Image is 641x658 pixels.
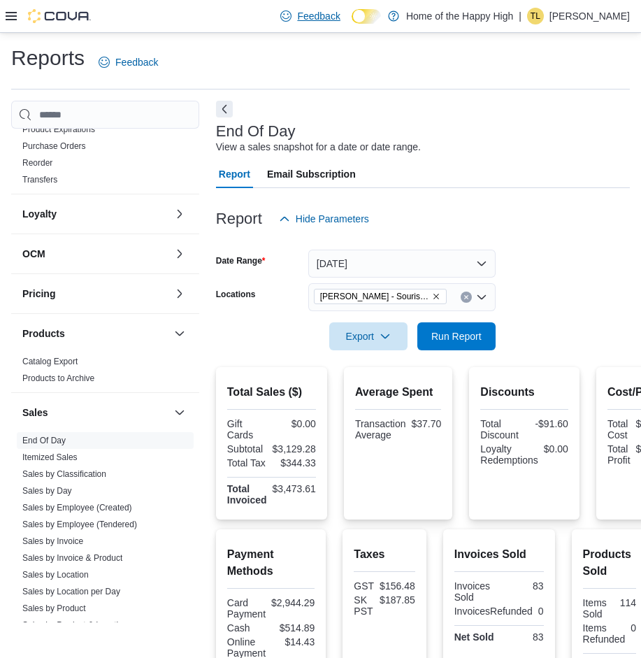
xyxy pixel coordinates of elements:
[22,502,132,513] span: Sales by Employee (Created)
[22,620,128,631] span: Sales by Product & Location
[22,469,106,480] span: Sales by Classification
[22,452,78,462] a: Itemized Sales
[216,101,233,117] button: Next
[93,48,164,76] a: Feedback
[171,404,188,421] button: Sales
[22,406,48,420] h3: Sales
[549,8,630,24] p: [PERSON_NAME]
[271,597,315,608] div: $2,944.29
[22,603,86,613] a: Sales by Product
[227,483,267,506] strong: Total Invoiced
[267,160,356,188] span: Email Subscription
[171,285,188,302] button: Pricing
[432,292,440,301] button: Remove Estevan - Souris Avenue - Fire & Flower from selection in this group
[22,503,132,513] a: Sales by Employee (Created)
[22,327,65,341] h3: Products
[227,457,269,469] div: Total Tax
[583,546,637,580] h2: Products Sold
[227,546,315,580] h2: Payment Methods
[219,160,250,188] span: Report
[227,622,268,634] div: Cash
[308,250,496,278] button: [DATE]
[519,8,521,24] p: |
[22,469,106,479] a: Sales by Classification
[216,140,421,155] div: View a sales snapshot for a date or date range.
[22,603,86,614] span: Sales by Product
[22,207,168,221] button: Loyalty
[502,580,544,592] div: 83
[406,8,513,24] p: Home of the Happy High
[216,123,296,140] h3: End Of Day
[454,546,544,563] h2: Invoices Sold
[22,520,137,529] a: Sales by Employee (Tendered)
[297,9,340,23] span: Feedback
[171,245,188,262] button: OCM
[612,597,636,608] div: 114
[354,546,415,563] h2: Taxes
[171,325,188,342] button: Products
[22,158,52,168] a: Reorder
[22,175,57,185] a: Transfers
[22,141,86,151] a: Purchase Orders
[22,486,72,496] a: Sales by Day
[431,329,482,343] span: Run Report
[22,406,168,420] button: Sales
[22,569,89,580] span: Sales by Location
[227,418,269,441] div: Gift Cards
[22,536,83,546] a: Sales by Invoice
[273,205,375,233] button: Hide Parameters
[22,157,52,169] span: Reorder
[11,44,85,72] h1: Reports
[216,255,266,266] label: Date Range
[338,322,399,350] span: Export
[22,435,66,446] span: End Of Day
[227,443,267,455] div: Subtotal
[22,287,168,301] button: Pricing
[607,418,631,441] div: Total Cost
[216,289,256,300] label: Locations
[354,580,374,592] div: GST
[22,124,95,134] a: Product Expirations
[380,580,415,592] div: $156.48
[22,287,55,301] h3: Pricing
[22,373,94,383] a: Products to Archive
[583,622,626,645] div: Items Refunded
[454,606,533,617] div: InvoicesRefunded
[527,8,544,24] div: Tammy Lacharite
[273,443,316,455] div: $3,129.28
[22,570,89,580] a: Sales by Location
[352,9,381,24] input: Dark Mode
[22,327,168,341] button: Products
[461,292,472,303] button: Clear input
[22,174,57,185] span: Transfers
[22,207,57,221] h3: Loyalty
[480,418,521,441] div: Total Discount
[417,322,496,350] button: Run Report
[22,247,168,261] button: OCM
[216,210,262,227] h3: Report
[22,452,78,463] span: Itemized Sales
[22,587,120,596] a: Sales by Location per Day
[273,483,316,494] div: $3,473.61
[607,443,631,466] div: Total Profit
[454,631,494,643] strong: Net Sold
[22,552,122,564] span: Sales by Invoice & Product
[22,620,128,630] a: Sales by Product & Location
[480,443,538,466] div: Loyalty Redemptions
[22,485,72,496] span: Sales by Day
[320,289,429,303] span: [PERSON_NAME] - Souris Avenue - Fire & Flower
[544,443,568,455] div: $0.00
[275,2,345,30] a: Feedback
[296,212,369,226] span: Hide Parameters
[538,606,544,617] div: 0
[227,384,316,401] h2: Total Sales ($)
[274,457,316,469] div: $344.33
[22,553,122,563] a: Sales by Invoice & Product
[583,597,607,620] div: Items Sold
[22,436,66,445] a: End Of Day
[476,292,487,303] button: Open list of options
[355,384,441,401] h2: Average Spent
[329,322,408,350] button: Export
[22,124,95,135] span: Product Expirations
